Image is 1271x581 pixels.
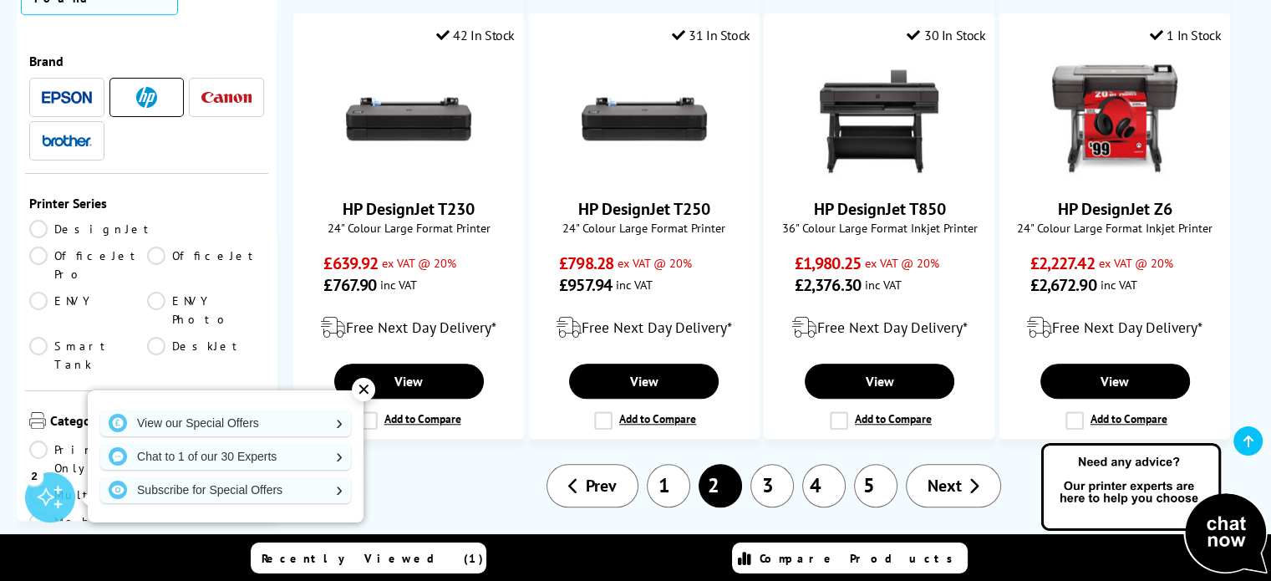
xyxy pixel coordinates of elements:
[1058,198,1172,220] a: HP DesignJet Z6
[346,168,471,185] a: HP DesignJet T230
[538,220,750,236] span: 24" Colour Large Format Printer
[323,252,378,274] span: £639.92
[1065,411,1167,430] label: Add to Compare
[594,411,696,430] label: Add to Compare
[251,543,486,573] a: Recently Viewed (1)
[750,464,794,507] a: 3
[647,464,690,507] a: 1
[795,274,861,296] span: £2,376.30
[334,364,484,399] a: View
[854,464,897,507] a: 5
[1037,441,1271,578] img: Open Live Chat window
[359,411,461,430] label: Add to Compare
[42,135,92,146] img: Brother
[201,87,252,108] a: Canon
[773,304,985,351] div: modal_delivery
[816,56,942,181] img: HP DesignJet T850
[1040,364,1190,399] a: View
[323,274,376,296] span: £767.90
[100,477,351,503] a: Subscribe for Special Offers
[907,27,985,43] div: 30 In Stock
[1009,304,1221,351] div: modal_delivery
[25,466,43,485] div: 2
[795,252,861,274] span: £1,980.25
[569,364,719,399] a: View
[802,464,846,507] a: 4
[906,464,1001,507] a: Next
[1100,277,1136,293] span: inc VAT
[1150,27,1222,43] div: 1 In Stock
[732,543,968,573] a: Compare Products
[813,198,945,220] a: HP DesignJet T850
[559,252,613,274] span: £798.28
[302,304,515,351] div: modal_delivery
[865,277,902,293] span: inc VAT
[1009,220,1221,236] span: 24" Colour Large Format Inkjet Printer
[42,87,92,108] a: Epson
[1098,255,1172,271] span: ex VAT @ 20%
[42,91,92,104] img: Epson
[29,412,46,429] img: Category
[50,412,264,432] span: Category
[302,220,515,236] span: 24" Colour Large Format Printer
[559,274,612,296] span: £957.94
[29,195,264,212] span: Printer Series
[122,87,172,108] a: HP
[1030,252,1095,274] span: £2,227.42
[346,56,471,181] img: HP DesignJet T230
[42,130,92,151] a: Brother
[582,168,707,185] a: HP DesignJet T250
[382,255,456,271] span: ex VAT @ 20%
[928,475,962,497] span: Next
[136,87,157,108] img: HP
[586,475,617,497] span: Prev
[29,441,147,477] a: Print Only
[147,337,265,374] a: DeskJet
[816,168,942,185] a: HP DesignJet T850
[830,411,932,430] label: Add to Compare
[1052,168,1177,185] a: HP DesignJet Z6
[201,92,252,103] img: Canon
[805,364,954,399] a: View
[343,198,475,220] a: HP DesignJet T230
[582,56,707,181] img: HP DesignJet T250
[672,27,750,43] div: 31 In Stock
[865,255,939,271] span: ex VAT @ 20%
[262,551,484,566] span: Recently Viewed (1)
[578,198,710,220] a: HP DesignJet T250
[352,378,375,401] div: ✕
[380,277,417,293] span: inc VAT
[29,53,264,69] span: Brand
[100,443,351,470] a: Chat to 1 of our 30 Experts
[29,220,156,238] a: DesignJet
[547,464,638,507] a: Prev
[1052,56,1177,181] img: HP DesignJet Z6
[100,410,351,436] a: View our Special Offers
[29,337,147,374] a: Smart Tank
[147,292,265,329] a: ENVY Photo
[538,304,750,351] div: modal_delivery
[618,255,692,271] span: ex VAT @ 20%
[616,277,653,293] span: inc VAT
[147,247,265,283] a: OfficeJet
[773,220,985,236] span: 36" Colour Large Format Inkjet Printer
[29,247,147,283] a: OfficeJet Pro
[436,27,515,43] div: 42 In Stock
[1030,274,1096,296] span: £2,672.90
[760,551,962,566] span: Compare Products
[29,292,147,329] a: ENVY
